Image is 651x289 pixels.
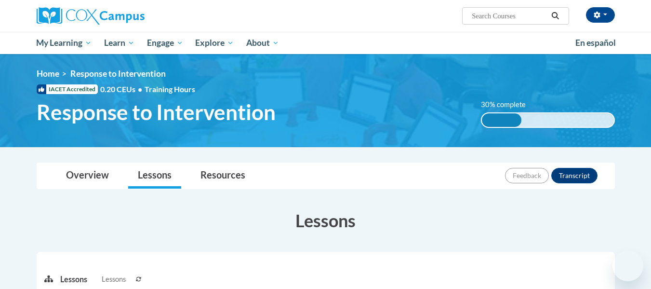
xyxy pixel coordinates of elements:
a: Overview [56,163,119,189]
span: • [138,84,142,94]
a: Engage [141,32,189,54]
span: Lessons [102,274,126,285]
button: Transcript [551,168,598,183]
a: Resources [191,163,255,189]
span: About [246,37,279,49]
span: Engage [147,37,183,49]
span: IACET Accredited [37,84,98,94]
img: Cox Campus [37,7,145,25]
a: Cox Campus [37,7,220,25]
a: Lessons [128,163,181,189]
a: Explore [189,32,240,54]
div: 30% complete [482,113,521,127]
span: Response to Intervention [70,69,166,79]
div: Main menu [22,32,629,54]
span: Training Hours [145,84,195,94]
a: Learn [98,32,141,54]
button: Feedback [505,168,549,183]
span: My Learning [36,37,92,49]
a: My Learning [30,32,98,54]
span: Learn [104,37,134,49]
a: About [240,32,285,54]
span: Explore [195,37,234,49]
a: Home [37,69,59,79]
h3: Lessons [37,208,615,233]
a: En español [569,33,622,53]
button: Account Settings [586,7,615,23]
button: Search [548,10,562,22]
span: En español [575,38,616,48]
span: 0.20 CEUs [100,84,145,95]
span: Response to Intervention [37,99,276,125]
iframe: Button to launch messaging window [612,250,643,281]
label: 30% complete [481,99,536,110]
p: Lessons [60,274,87,285]
input: Search Courses [471,10,548,22]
